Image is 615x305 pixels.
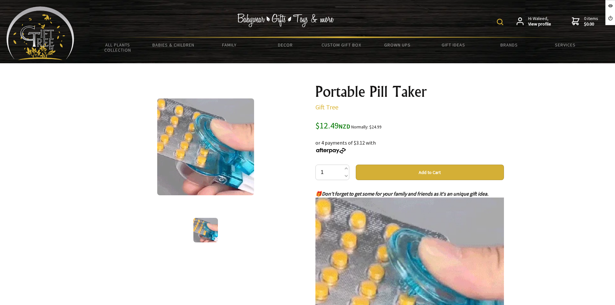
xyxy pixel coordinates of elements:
[584,21,598,27] strong: $0.00
[193,218,218,242] img: Portable Pill Taker
[537,38,593,52] a: Services
[237,14,334,27] img: Babywear - Gifts - Toys & more
[90,38,146,57] a: All Plants Collection
[339,123,350,130] span: NZD
[315,103,338,111] a: Gift Tree
[481,38,537,52] a: Brands
[201,38,257,52] a: Family
[517,16,551,27] a: Hi Waleed,View profile
[157,98,254,195] img: Portable Pill Taker
[146,38,201,52] a: Babies & Children
[528,21,551,27] strong: View profile
[584,15,598,27] span: 0 items
[572,16,598,27] a: 0 items$0.00
[6,6,74,60] img: Babyware - Gifts - Toys and more...
[351,124,382,130] small: Normally: $24.99
[369,38,425,52] a: Grown Ups
[315,131,504,154] div: or 4 payments of $3.12 with
[425,38,481,52] a: Gift Ideas
[528,16,551,27] span: Hi Waleed,
[315,84,504,99] h1: Portable Pill Taker
[315,120,350,131] span: $12.49
[315,148,346,154] img: Afterpay
[257,38,313,52] a: Decor
[497,19,503,25] img: product search
[356,165,504,180] button: Add to Cart
[313,38,369,52] a: Custom Gift Box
